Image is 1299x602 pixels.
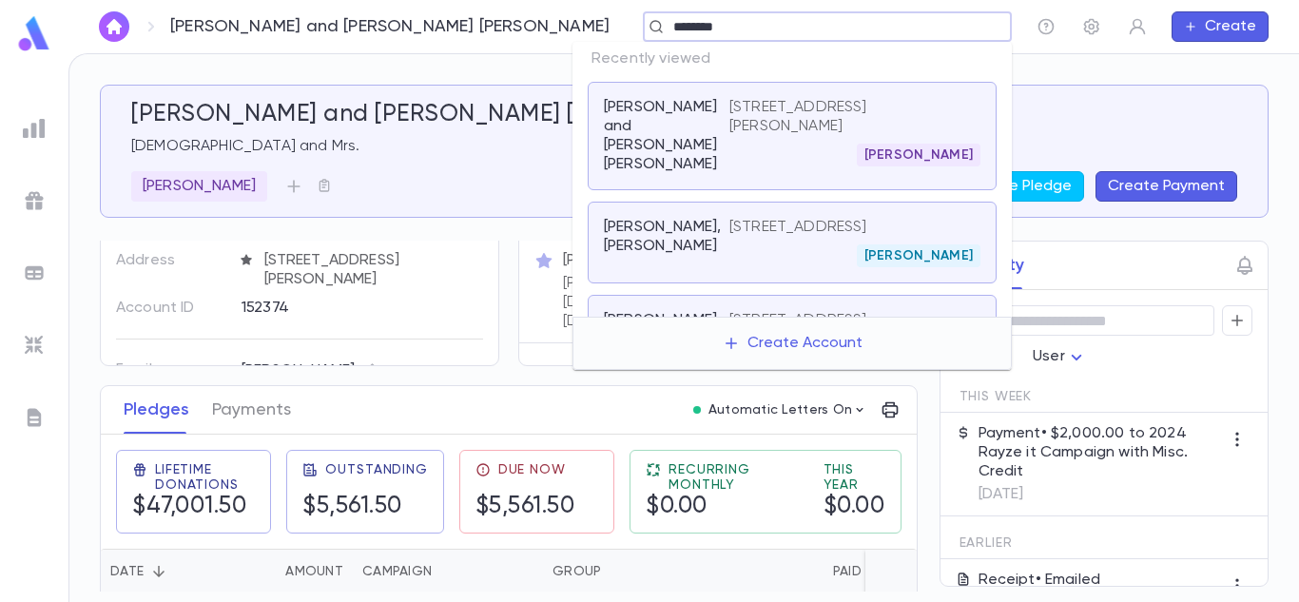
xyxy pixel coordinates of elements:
span: Due Now [498,462,566,477]
p: Account ID [116,293,225,323]
h5: [PERSON_NAME] and [PERSON_NAME] [PERSON_NAME] [131,101,753,129]
p: Receipt • Emailed [979,571,1101,590]
div: Paid [833,549,862,594]
span: Lifetime Donations [155,462,255,493]
img: campaigns_grey.99e729a5f7ee94e3726e6486bddda8f1.svg [23,189,46,212]
button: Sort [601,556,631,587]
span: [PERSON_NAME] [857,248,980,263]
p: [PERSON_NAME], [PERSON_NAME] [604,218,721,256]
span: This Week [960,389,1033,404]
button: Pledges [124,386,189,434]
p: [STREET_ADDRESS] [729,218,867,237]
span: Recurring Monthly [669,462,800,493]
div: [PERSON_NAME] [131,171,267,202]
p: [PERSON_NAME] [604,311,717,330]
span: Outstanding [325,462,427,477]
p: [PERSON_NAME] [563,251,676,270]
div: Paid [686,549,871,594]
img: letters_grey.7941b92b52307dd3b8a917253454ce1c.svg [23,406,46,429]
div: Group [543,549,686,594]
p: Family [116,355,225,385]
h5: $0.00 [824,493,885,521]
div: Campaign [362,549,432,594]
h5: $5,561.50 [475,493,575,521]
button: Create Account [708,325,878,361]
h5: $0.00 [646,493,708,521]
span: [STREET_ADDRESS][PERSON_NAME] [257,251,485,289]
img: imports_grey.530a8a0e642e233f2baf0ef88e8c9fcb.svg [23,334,46,357]
img: logo [15,15,53,52]
p: [STREET_ADDRESS][PERSON_NAME] [729,98,958,136]
p: Recently viewed [572,42,1012,76]
div: Amount [285,549,343,594]
div: Group [553,549,601,594]
img: batches_grey.339ca447c9d9533ef1741baa751efc33.svg [23,262,46,284]
button: Automatic Letters On [686,397,876,423]
button: Create Payment [1095,171,1237,202]
div: Amount [229,549,353,594]
button: Sort [803,556,833,587]
h5: $5,561.50 [302,493,402,521]
p: [PHONE_NUMBER], [EMAIL_ADDRESS][DOMAIN_NAME], [EMAIL_ADDRESS][DOMAIN_NAME] [563,274,889,331]
div: Date [110,549,144,594]
p: [DEMOGRAPHIC_DATA] and Mrs. [131,137,1237,156]
img: reports_grey.c525e4749d1bce6a11f5fe2a8de1b229.svg [23,117,46,140]
button: Sort [255,556,285,587]
p: Address [116,245,225,276]
div: [PERSON_NAME] [242,359,377,382]
div: Campaign [353,549,543,594]
span: Earlier [960,535,1013,551]
div: 152374 [242,293,435,321]
div: User [1033,339,1088,376]
button: Create Pledge [955,171,1084,202]
button: Sort [432,556,462,587]
p: [PERSON_NAME] and [PERSON_NAME] [PERSON_NAME] [170,16,610,37]
img: home_white.a664292cf8c1dea59945f0da9f25487c.svg [103,19,126,34]
span: This Year [824,462,886,493]
div: Date [101,549,229,594]
button: Payments [212,386,291,434]
h5: $47,001.50 [132,493,246,521]
p: Payment • $2,000.00 to 2024 Rayze it Campaign with Misc. Credit [979,424,1222,481]
span: [PERSON_NAME] [857,147,980,163]
span: User [1033,349,1065,364]
button: Sort [144,556,174,587]
p: [PERSON_NAME] and [PERSON_NAME] [PERSON_NAME] [604,98,717,174]
p: Automatic Letters On [708,402,853,418]
p: [STREET_ADDRESS] [729,311,867,330]
p: [PERSON_NAME] [143,177,256,196]
button: Create [1172,11,1269,42]
p: [DATE] [979,485,1222,504]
